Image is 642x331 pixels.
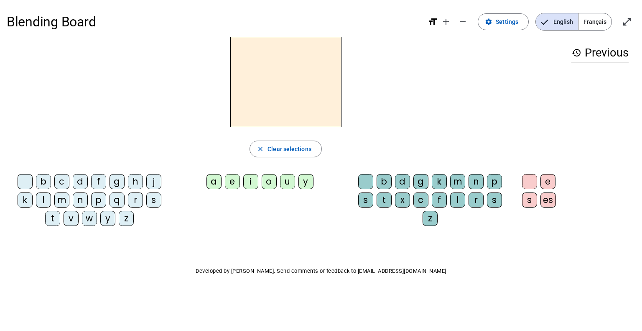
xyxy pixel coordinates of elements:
[100,211,115,226] div: y
[7,266,635,276] p: Developed by [PERSON_NAME]. Send comments or feedback to [EMAIL_ADDRESS][DOMAIN_NAME]
[535,13,612,31] mat-button-toggle-group: Language selection
[496,17,518,27] span: Settings
[280,174,295,189] div: u
[262,174,277,189] div: o
[298,174,313,189] div: y
[358,192,373,208] div: s
[73,174,88,189] div: d
[206,174,222,189] div: a
[540,192,556,208] div: es
[622,17,632,27] mat-icon: open_in_full
[250,141,322,157] button: Clear selections
[82,211,97,226] div: w
[128,174,143,189] div: h
[441,17,451,27] mat-icon: add
[578,13,611,30] span: Français
[432,192,447,208] div: f
[450,192,465,208] div: l
[18,192,33,208] div: k
[146,192,161,208] div: s
[413,174,428,189] div: g
[395,174,410,189] div: d
[487,192,502,208] div: s
[540,174,555,189] div: e
[571,44,629,62] h3: Previous
[128,192,143,208] div: r
[267,144,311,154] span: Clear selections
[146,174,161,189] div: j
[377,192,392,208] div: t
[571,48,581,58] mat-icon: history
[619,13,635,30] button: Enter full screen
[413,192,428,208] div: c
[450,174,465,189] div: m
[432,174,447,189] div: k
[36,192,51,208] div: l
[54,192,69,208] div: m
[73,192,88,208] div: n
[458,17,468,27] mat-icon: remove
[428,17,438,27] mat-icon: format_size
[225,174,240,189] div: e
[485,18,492,26] mat-icon: settings
[91,174,106,189] div: f
[45,211,60,226] div: t
[64,211,79,226] div: v
[469,192,484,208] div: r
[438,13,454,30] button: Increase font size
[91,192,106,208] div: p
[423,211,438,226] div: z
[487,174,502,189] div: p
[7,8,421,35] h1: Blending Board
[395,192,410,208] div: x
[119,211,134,226] div: z
[536,13,578,30] span: English
[478,13,529,30] button: Settings
[454,13,471,30] button: Decrease font size
[110,192,125,208] div: q
[377,174,392,189] div: b
[522,192,537,208] div: s
[36,174,51,189] div: b
[110,174,125,189] div: g
[469,174,484,189] div: n
[257,145,264,153] mat-icon: close
[243,174,258,189] div: i
[54,174,69,189] div: c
